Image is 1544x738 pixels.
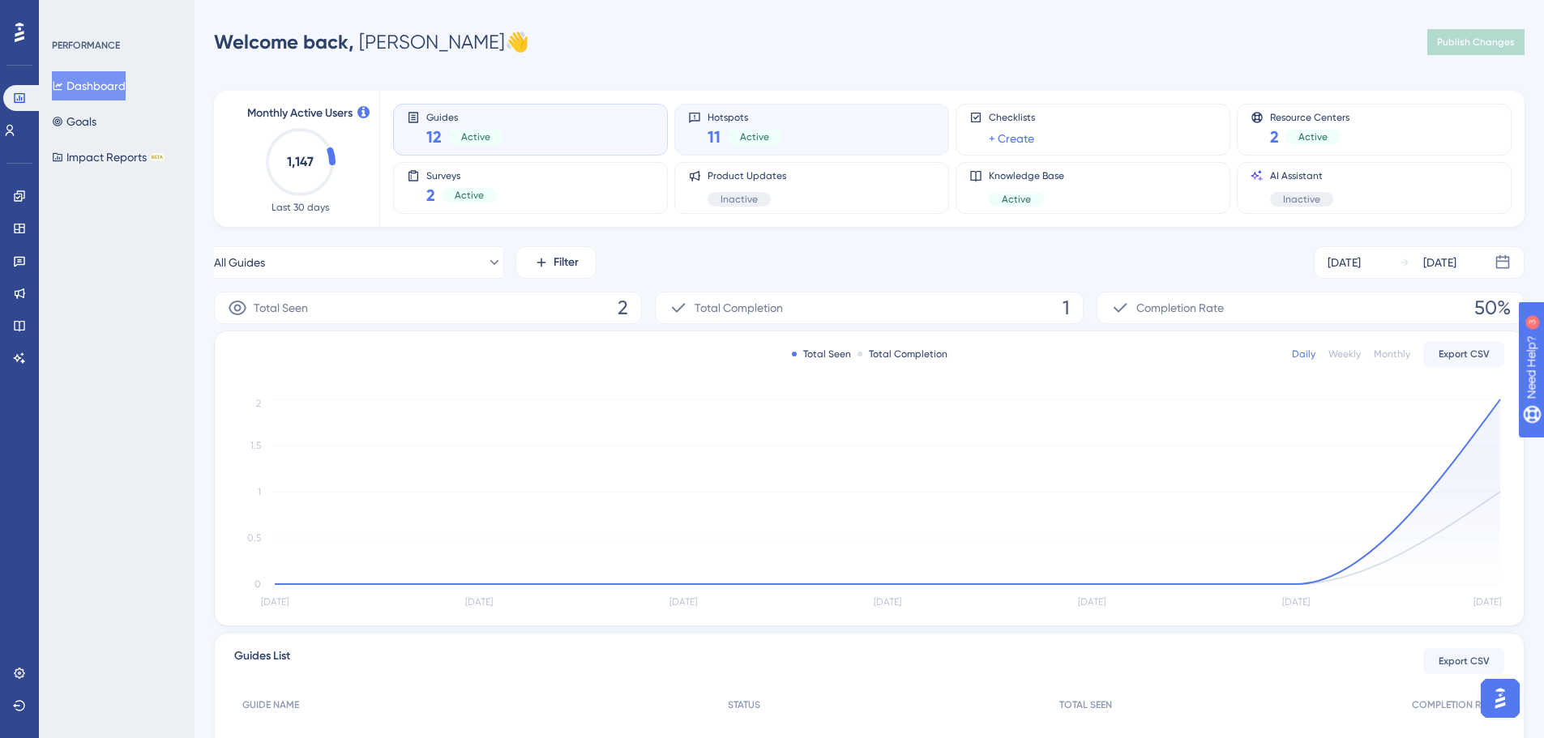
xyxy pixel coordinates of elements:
[247,532,261,544] tspan: 0.5
[426,111,503,122] span: Guides
[515,246,597,279] button: Filter
[465,596,493,608] tspan: [DATE]
[728,698,760,711] span: STATUS
[1423,341,1504,367] button: Export CSV
[426,126,442,148] span: 12
[1059,698,1112,711] span: TOTAL SEEN
[52,143,165,172] button: Impact ReportsBETA
[234,646,290,676] span: Guides List
[1283,193,1320,206] span: Inactive
[1328,253,1361,272] div: [DATE]
[247,104,353,123] span: Monthly Active Users
[426,184,435,207] span: 2
[214,30,354,53] span: Welcome back,
[989,169,1064,182] span: Knowledge Base
[1474,295,1511,321] span: 50%
[554,253,579,272] span: Filter
[150,153,165,161] div: BETA
[214,29,529,55] div: [PERSON_NAME] 👋
[1282,596,1310,608] tspan: [DATE]
[1078,596,1106,608] tspan: [DATE]
[708,126,721,148] span: 11
[1412,698,1496,711] span: COMPLETION RATE
[618,295,628,321] span: 2
[1292,348,1315,360] div: Daily
[1473,596,1501,608] tspan: [DATE]
[38,4,101,23] span: Need Help?
[1439,655,1490,668] span: Export CSV
[1136,298,1224,318] span: Completion Rate
[52,71,126,100] button: Dashboard
[695,298,783,318] span: Total Completion
[1002,193,1031,206] span: Active
[1439,348,1490,360] span: Export CSV
[461,130,490,143] span: Active
[721,193,758,206] span: Inactive
[214,246,503,279] button: All Guides
[287,154,314,169] text: 1,147
[254,298,308,318] span: Total Seen
[258,486,261,497] tspan: 1
[1328,348,1361,360] div: Weekly
[989,129,1034,148] a: + Create
[254,578,261,590] tspan: 0
[256,398,261,409] tspan: 2
[1270,111,1349,122] span: Resource Centers
[858,348,947,360] div: Total Completion
[669,596,697,608] tspan: [DATE]
[272,201,329,214] span: Last 30 days
[1476,674,1525,723] iframe: UserGuiding AI Assistant Launcher
[708,111,782,122] span: Hotspots
[1423,648,1504,674] button: Export CSV
[455,189,484,202] span: Active
[214,253,265,272] span: All Guides
[52,107,96,136] button: Goals
[113,8,118,21] div: 3
[426,169,497,181] span: Surveys
[242,698,299,711] span: GUIDE NAME
[1298,130,1328,143] span: Active
[1427,29,1525,55] button: Publish Changes
[708,169,786,182] span: Product Updates
[1374,348,1410,360] div: Monthly
[1270,126,1279,148] span: 2
[1270,169,1333,182] span: AI Assistant
[740,130,769,143] span: Active
[1423,253,1456,272] div: [DATE]
[792,348,851,360] div: Total Seen
[989,111,1035,124] span: Checklists
[250,440,261,451] tspan: 1.5
[1437,36,1515,49] span: Publish Changes
[261,596,289,608] tspan: [DATE]
[52,39,120,52] div: PERFORMANCE
[874,596,901,608] tspan: [DATE]
[1063,295,1070,321] span: 1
